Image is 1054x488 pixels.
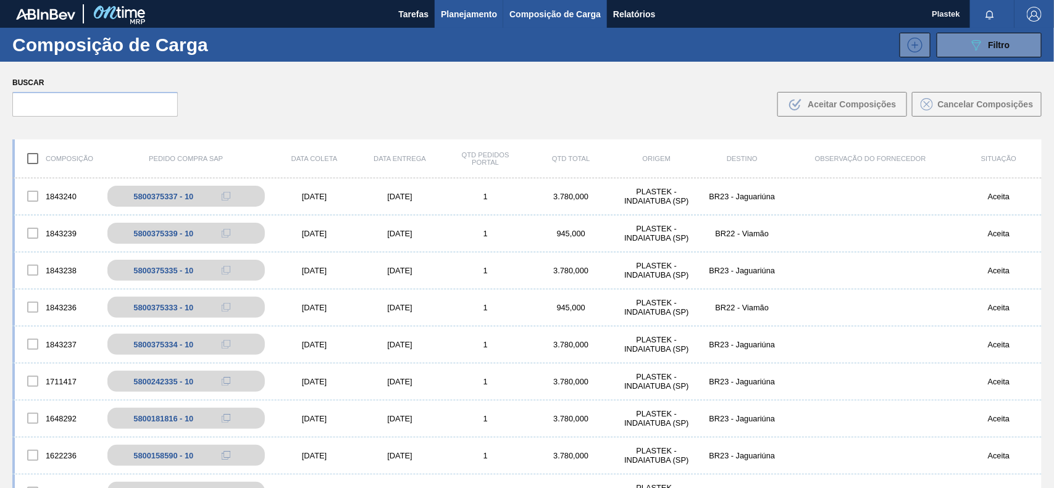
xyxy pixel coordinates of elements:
[443,414,529,423] div: 1
[956,340,1042,349] div: Aceita
[700,414,785,423] div: BR23 - Jaguariúna
[133,266,193,275] div: 5800375335 - 10
[443,303,529,312] div: 1
[956,414,1042,423] div: Aceita
[956,266,1042,275] div: Aceita
[398,7,429,22] span: Tarefas
[529,192,614,201] div: 3.780,000
[15,368,101,394] div: 1711417
[614,155,700,162] div: Origem
[614,335,700,354] div: PLASTEK - INDAIATUBA (SP)
[614,372,700,391] div: PLASTEK - INDAIATUBA (SP)
[443,340,529,349] div: 1
[443,266,529,275] div: 1
[614,261,700,279] div: PLASTEK - INDAIATUBA (SP)
[956,192,1042,201] div: Aceita
[272,414,358,423] div: [DATE]
[357,377,443,386] div: [DATE]
[893,33,931,57] div: Nova Composição
[133,414,193,423] div: 5800181816 - 10
[443,151,529,166] div: Qtd Pedidos Portal
[614,446,700,465] div: PLASTEK - INDAIATUBA (SP)
[529,377,614,386] div: 3.780,000
[15,331,101,357] div: 1843237
[272,266,358,275] div: [DATE]
[214,411,238,426] div: Copiar
[614,224,700,242] div: PLASTEK - INDAIATUBA (SP)
[133,229,193,238] div: 5800375339 - 10
[272,229,358,238] div: [DATE]
[15,183,101,209] div: 1843240
[214,263,238,278] div: Copiar
[700,229,785,238] div: BR22 - Viamão
[357,303,443,312] div: [DATE]
[357,155,443,162] div: Data Entrega
[938,99,1034,109] span: Cancelar Composições
[785,155,956,162] div: Observação do Fornecedor
[443,377,529,386] div: 1
[15,146,101,172] div: Composição
[272,192,358,201] div: [DATE]
[529,155,614,162] div: Qtd Total
[614,187,700,205] div: PLASTEK - INDAIATUBA (SP)
[700,266,785,275] div: BR23 - Jaguariúna
[614,298,700,316] div: PLASTEK - INDAIATUBA (SP)
[937,33,1042,57] button: Filtro
[529,303,614,312] div: 945,000
[12,74,178,92] label: Buscar
[700,155,785,162] div: Destino
[700,303,785,312] div: BR22 - Viamão
[529,340,614,349] div: 3.780,000
[214,337,238,352] div: Copiar
[214,374,238,389] div: Copiar
[214,300,238,315] div: Copiar
[272,155,358,162] div: Data coleta
[15,220,101,246] div: 1843239
[956,155,1042,162] div: Situação
[700,192,785,201] div: BR23 - Jaguariúna
[443,229,529,238] div: 1
[956,451,1042,460] div: Aceita
[133,340,193,349] div: 5800375334 - 10
[509,7,601,22] span: Composição de Carga
[133,377,193,386] div: 5800242335 - 10
[133,303,193,312] div: 5800375333 - 10
[272,303,358,312] div: [DATE]
[357,414,443,423] div: [DATE]
[956,303,1042,312] div: Aceita
[529,451,614,460] div: 3.780,000
[912,92,1042,117] button: Cancelar Composições
[441,7,497,22] span: Planejamento
[214,189,238,204] div: Copiar
[529,229,614,238] div: 945,000
[443,192,529,201] div: 1
[272,377,358,386] div: [DATE]
[15,294,101,320] div: 1843236
[614,409,700,428] div: PLASTEK - INDAIATUBA (SP)
[357,192,443,201] div: [DATE]
[970,6,1010,23] button: Notificações
[12,38,212,52] h1: Composição de Carga
[101,155,272,162] div: Pedido Compra SAP
[357,451,443,460] div: [DATE]
[700,451,785,460] div: BR23 - Jaguariúna
[214,448,238,463] div: Copiar
[357,229,443,238] div: [DATE]
[357,340,443,349] div: [DATE]
[15,442,101,468] div: 1622236
[956,377,1042,386] div: Aceita
[272,451,358,460] div: [DATE]
[357,266,443,275] div: [DATE]
[1027,7,1042,22] img: Logout
[808,99,896,109] span: Aceitar Composições
[133,451,193,460] div: 5800158590 - 10
[15,405,101,431] div: 1648292
[272,340,358,349] div: [DATE]
[16,9,75,20] img: TNhmsLtSVTkK8tSr43FrP2fwEKptu5GPRR3wAAAABJRU5ErkJggg==
[613,7,655,22] span: Relatórios
[214,226,238,241] div: Copiar
[989,40,1010,50] span: Filtro
[15,257,101,283] div: 1843238
[529,414,614,423] div: 3.780,000
[700,377,785,386] div: BR23 - Jaguariúna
